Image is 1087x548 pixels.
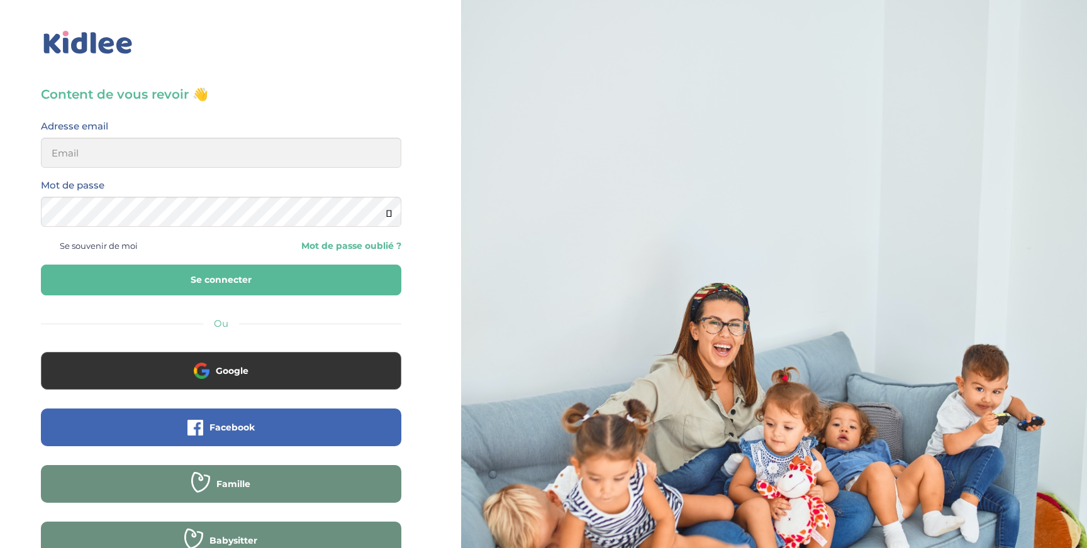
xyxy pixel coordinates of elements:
a: Mot de passe oublié ? [230,240,401,252]
label: Adresse email [41,118,108,134]
span: Se souvenir de moi [60,238,138,254]
span: Famille [216,478,250,490]
label: Mot de passe [41,177,104,194]
button: Google [41,352,401,390]
button: Famille [41,465,401,503]
span: Babysitter [209,534,257,547]
h3: Content de vous revoir 👋 [41,85,401,103]
input: Email [41,138,401,168]
span: Ou [214,317,228,329]
span: Facebook [209,421,255,434]
img: logo_kidlee_bleu [41,28,135,57]
button: Facebook [41,408,401,446]
span: Google [216,364,248,377]
a: Facebook [41,430,401,442]
a: Famille [41,486,401,498]
button: Se connecter [41,265,401,295]
img: facebook.png [187,420,203,436]
a: Google [41,373,401,385]
img: google.png [194,363,209,378]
